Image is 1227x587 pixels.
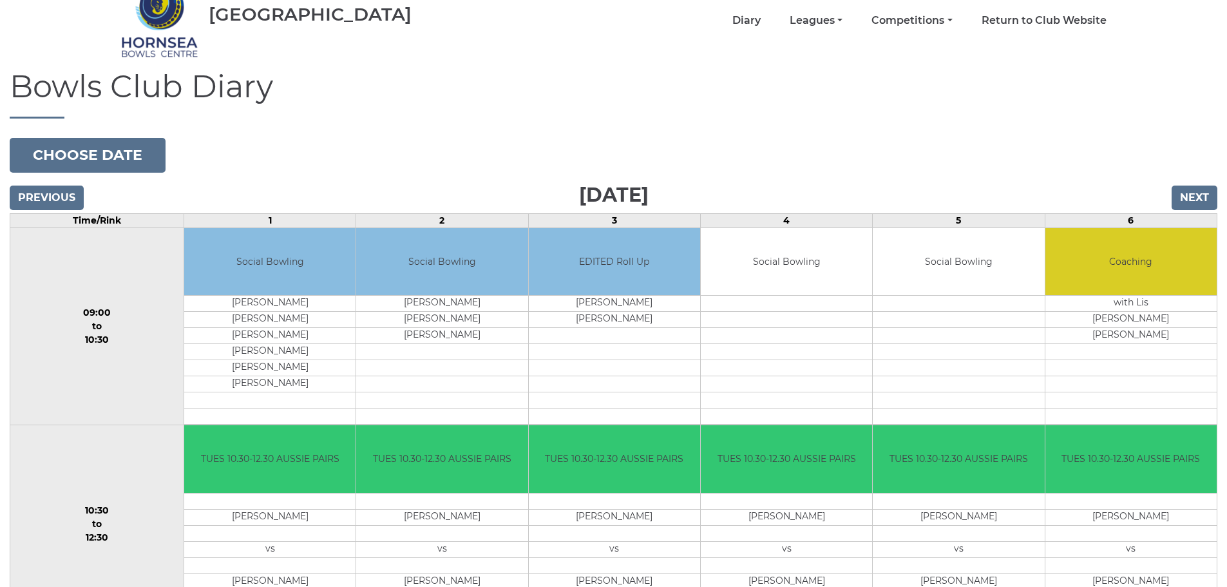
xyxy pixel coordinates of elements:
[184,344,356,360] td: [PERSON_NAME]
[1045,541,1217,557] td: vs
[1045,312,1217,328] td: [PERSON_NAME]
[10,70,1217,119] h1: Bowls Club Diary
[529,296,700,312] td: [PERSON_NAME]
[184,296,356,312] td: [PERSON_NAME]
[356,213,528,227] td: 2
[184,312,356,328] td: [PERSON_NAME]
[356,541,528,557] td: vs
[356,296,528,312] td: [PERSON_NAME]
[701,228,872,296] td: Social Bowling
[529,312,700,328] td: [PERSON_NAME]
[1045,213,1217,227] td: 6
[184,360,356,376] td: [PERSON_NAME]
[184,376,356,392] td: [PERSON_NAME]
[184,425,356,493] td: TUES 10.30-12.30 AUSSIE PAIRS
[184,541,356,557] td: vs
[873,228,1044,296] td: Social Bowling
[982,14,1107,28] a: Return to Club Website
[873,509,1044,525] td: [PERSON_NAME]
[10,213,184,227] td: Time/Rink
[700,213,872,227] td: 4
[356,228,528,296] td: Social Bowling
[701,541,872,557] td: vs
[732,14,761,28] a: Diary
[529,541,700,557] td: vs
[184,509,356,525] td: [PERSON_NAME]
[10,138,166,173] button: Choose date
[356,312,528,328] td: [PERSON_NAME]
[529,425,700,493] td: TUES 10.30-12.30 AUSSIE PAIRS
[528,213,700,227] td: 3
[184,328,356,344] td: [PERSON_NAME]
[356,328,528,344] td: [PERSON_NAME]
[184,213,356,227] td: 1
[10,227,184,425] td: 09:00 to 10:30
[873,213,1045,227] td: 5
[701,425,872,493] td: TUES 10.30-12.30 AUSSIE PAIRS
[873,541,1044,557] td: vs
[1045,509,1217,525] td: [PERSON_NAME]
[529,509,700,525] td: [PERSON_NAME]
[871,14,952,28] a: Competitions
[1045,425,1217,493] td: TUES 10.30-12.30 AUSSIE PAIRS
[790,14,842,28] a: Leagues
[1045,228,1217,296] td: Coaching
[209,5,412,24] div: [GEOGRAPHIC_DATA]
[529,228,700,296] td: EDITED Roll Up
[873,425,1044,493] td: TUES 10.30-12.30 AUSSIE PAIRS
[10,186,84,210] input: Previous
[701,509,872,525] td: [PERSON_NAME]
[1045,296,1217,312] td: with Lis
[356,425,528,493] td: TUES 10.30-12.30 AUSSIE PAIRS
[1045,328,1217,344] td: [PERSON_NAME]
[356,509,528,525] td: [PERSON_NAME]
[1172,186,1217,210] input: Next
[184,228,356,296] td: Social Bowling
